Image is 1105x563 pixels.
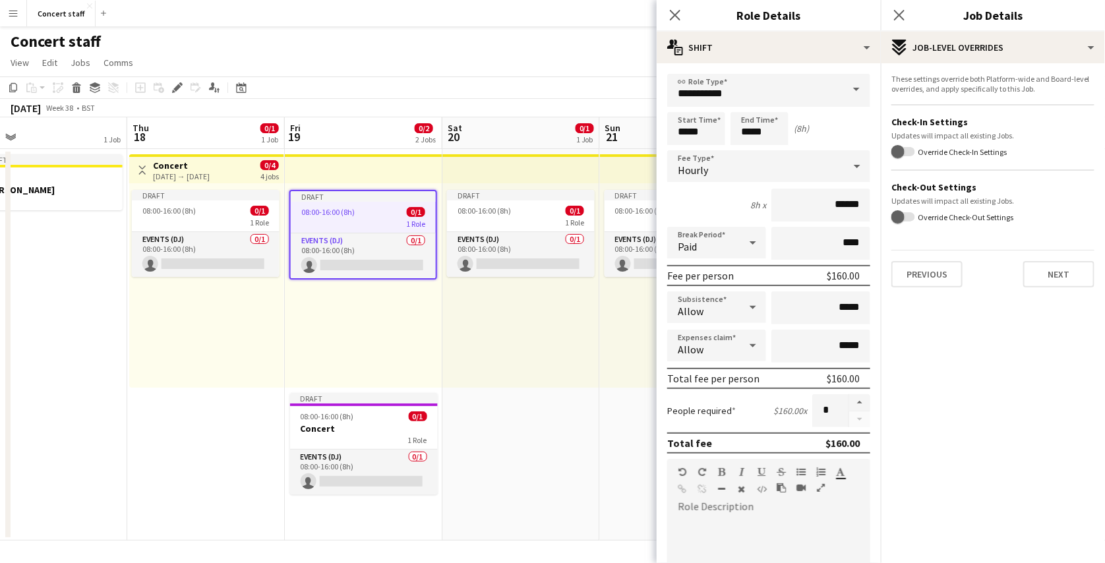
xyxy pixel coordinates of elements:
div: Updates will impact all existing Jobs. [891,131,1094,140]
button: Italic [737,467,746,477]
div: Total fee per person [667,372,760,385]
span: Sun [605,122,621,134]
app-job-card: Draft08:00-16:00 (8h)0/11 RoleEvents (DJ)0/108:00-16:00 (8h) [447,190,595,277]
h3: Concert [290,423,438,434]
span: 1 Role [408,435,427,445]
button: Ordered List [816,467,825,477]
h1: Concert staff [11,32,101,51]
span: Sat [448,122,462,134]
app-job-card: Draft08:00-16:00 (8h)0/1Concert1 RoleEvents (DJ)0/108:00-16:00 (8h) [290,393,438,494]
span: 1 Role [406,219,425,229]
div: Draft [291,191,436,202]
app-card-role: Events (DJ)0/108:00-16:00 (8h) [132,232,280,277]
span: 08:00-16:00 (8h) [615,206,669,216]
span: 0/4 [260,160,279,170]
div: Updates will impact all existing Jobs. [891,196,1094,206]
app-card-role: Events (DJ)0/108:00-16:00 (8h) [290,450,438,494]
label: Override Check-In Settings [915,147,1007,157]
span: Jobs [71,57,90,69]
button: Horizontal Line [717,484,727,494]
h3: Role Details [657,7,881,24]
span: 0/1 [407,207,425,217]
div: Shift [657,32,881,63]
span: 0/1 [409,411,427,421]
span: 08:00-16:00 (8h) [142,206,196,216]
span: Paid [678,240,697,253]
div: Fee per person [667,269,734,282]
span: Edit [42,57,57,69]
span: Week 38 [44,103,76,113]
span: 0/1 [576,123,594,133]
button: Increase [849,394,870,411]
label: People required [667,405,736,417]
button: Paste as plain text [777,483,786,493]
div: Draft [290,393,438,403]
label: Override Check-Out Settings [915,212,1013,222]
app-job-card: Draft08:00-16:00 (8h)0/11 RoleEvents (DJ)0/108:00-16:00 (8h) [289,190,437,280]
span: 0/1 [251,206,269,216]
span: Hourly [678,163,708,177]
button: Unordered List [796,467,806,477]
app-job-card: Draft08:00-16:00 (8h)0/11 RoleEvents (DJ)0/108:00-16:00 (8h) [132,190,280,277]
app-card-role: Events (DJ)0/108:00-16:00 (8h) [291,233,436,278]
h3: Check-In Settings [891,116,1094,128]
button: Clear Formatting [737,484,746,494]
div: Total fee [667,436,712,450]
div: 8h x [750,199,766,211]
div: 1 Job [261,134,278,144]
div: Draft [132,190,280,200]
div: 1 Job [104,134,121,144]
button: Insert video [796,483,806,493]
button: Strikethrough [777,467,786,477]
h3: Check-Out Settings [891,181,1094,193]
span: Thu [133,122,149,134]
span: 1 Role [250,218,269,227]
span: 08:00-16:00 (8h) [301,207,355,217]
a: Comms [98,54,138,71]
div: 2 Jobs [415,134,436,144]
span: 18 [131,129,149,144]
span: 19 [288,129,301,144]
button: Next [1023,261,1094,287]
a: View [5,54,34,71]
span: Comms [104,57,133,69]
button: Undo [678,467,687,477]
div: $160.00 [827,269,860,282]
span: 20 [446,129,462,144]
span: Allow [678,343,703,356]
div: 4 jobs [260,170,279,181]
span: 08:00-16:00 (8h) [301,411,354,421]
span: 0/1 [260,123,279,133]
app-card-role: Events (DJ)0/108:00-16:00 (8h) [447,232,595,277]
a: Edit [37,54,63,71]
div: [DATE] → [DATE] [153,171,210,181]
button: Concert staff [27,1,96,26]
div: $160.00 [825,436,860,450]
button: Underline [757,467,766,477]
button: Redo [698,467,707,477]
a: Jobs [65,54,96,71]
div: 1 Job [576,134,593,144]
button: Previous [891,261,963,287]
span: 08:00-16:00 (8h) [458,206,511,216]
span: 21 [603,129,621,144]
app-job-card: Draft08:00-16:00 (8h)0/11 RoleEvents (DJ)0/108:00-16:00 (8h) [605,190,752,277]
div: $160.00 [827,372,860,385]
div: $160.00 x [773,405,807,417]
span: 0/1 [566,206,584,216]
div: (8h) [794,123,809,134]
div: Draft [447,190,595,200]
button: Fullscreen [816,483,825,493]
app-card-role: Events (DJ)0/108:00-16:00 (8h) [605,232,752,277]
div: Job-Level Overrides [881,32,1105,63]
div: BST [82,103,95,113]
h3: Concert [153,160,210,171]
div: These settings override both Platform-wide and Board-level overrides, and apply specifically to t... [891,74,1094,94]
button: Text Color [836,467,845,477]
button: HTML Code [757,484,766,494]
span: 0/2 [415,123,433,133]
